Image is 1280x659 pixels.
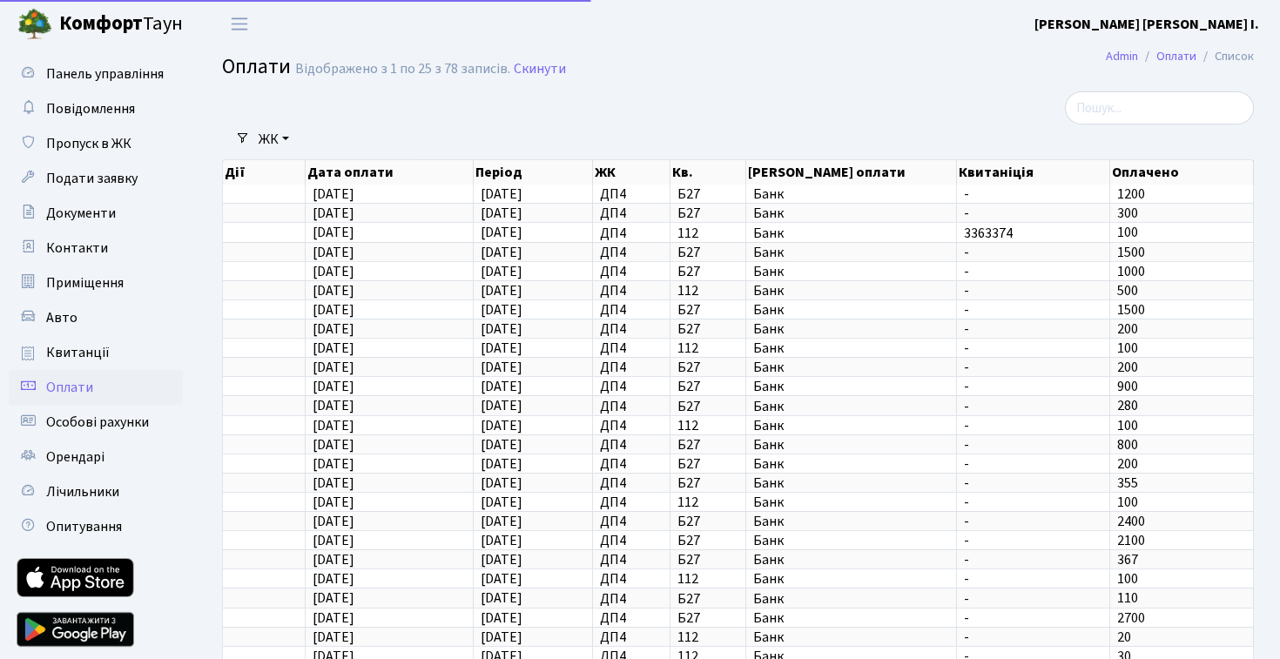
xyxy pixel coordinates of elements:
[753,206,949,220] span: Банк
[964,284,1102,298] span: -
[1106,47,1138,65] a: Admin
[1117,377,1138,396] span: 900
[677,476,738,490] span: Б27
[753,572,949,586] span: Банк
[964,534,1102,548] span: -
[481,358,522,377] span: [DATE]
[481,339,522,358] span: [DATE]
[46,482,119,501] span: Лічильники
[46,239,108,258] span: Контакти
[481,377,522,396] span: [DATE]
[1117,300,1145,319] span: 1500
[481,204,522,223] span: [DATE]
[753,592,949,606] span: Банк
[481,569,522,588] span: [DATE]
[481,454,522,474] span: [DATE]
[313,512,354,531] span: [DATE]
[481,550,522,569] span: [DATE]
[746,160,957,185] th: [PERSON_NAME] оплати
[1065,91,1254,124] input: Пошук...
[600,245,662,259] span: ДП4
[252,124,296,154] a: ЖК
[313,454,354,474] span: [DATE]
[9,231,183,266] a: Контакти
[677,495,738,509] span: 112
[964,360,1102,374] span: -
[753,553,949,567] span: Банк
[677,457,738,471] span: Б27
[600,592,662,606] span: ДП4
[677,534,738,548] span: Б27
[1117,512,1145,531] span: 2400
[964,303,1102,317] span: -
[677,303,738,317] span: Б27
[313,609,354,628] span: [DATE]
[964,206,1102,220] span: -
[964,514,1102,528] span: -
[313,243,354,262] span: [DATE]
[9,440,183,474] a: Орендарі
[753,187,949,201] span: Банк
[753,265,949,279] span: Банк
[600,457,662,471] span: ДП4
[964,630,1102,644] span: -
[481,589,522,609] span: [DATE]
[313,550,354,569] span: [DATE]
[481,262,522,281] span: [DATE]
[600,572,662,586] span: ДП4
[295,61,510,77] div: Відображено з 1 по 25 з 78 записів.
[481,397,522,416] span: [DATE]
[1117,454,1138,474] span: 200
[753,400,949,414] span: Банк
[753,303,949,317] span: Банк
[481,281,522,300] span: [DATE]
[753,476,949,490] span: Банк
[964,245,1102,259] span: -
[9,126,183,161] a: Пропуск в ЖК
[677,245,738,259] span: Б27
[753,611,949,625] span: Банк
[600,495,662,509] span: ДП4
[313,416,354,435] span: [DATE]
[1117,358,1138,377] span: 200
[600,611,662,625] span: ДП4
[514,61,566,77] a: Скинути
[481,474,522,493] span: [DATE]
[9,266,183,300] a: Приміщення
[1117,224,1138,243] span: 100
[59,10,143,37] b: Комфорт
[677,400,738,414] span: Б27
[677,380,738,393] span: Б27
[481,435,522,454] span: [DATE]
[753,284,949,298] span: Банк
[964,592,1102,606] span: -
[600,206,662,220] span: ДП4
[313,185,354,204] span: [DATE]
[964,341,1102,355] span: -
[9,370,183,405] a: Оплати
[1117,550,1138,569] span: 367
[1117,281,1138,300] span: 500
[313,262,354,281] span: [DATE]
[1196,47,1254,66] li: Список
[677,592,738,606] span: Б27
[481,609,522,628] span: [DATE]
[1117,435,1138,454] span: 800
[9,161,183,196] a: Подати заявку
[753,534,949,548] span: Банк
[59,10,183,39] span: Таун
[600,630,662,644] span: ДП4
[46,64,164,84] span: Панель управління
[9,509,183,544] a: Опитування
[9,196,183,231] a: Документи
[753,630,949,644] span: Банк
[677,553,738,567] span: Б27
[753,514,949,528] span: Банк
[46,134,131,153] span: Пропуск в ЖК
[964,476,1102,490] span: -
[313,435,354,454] span: [DATE]
[677,341,738,355] span: 112
[481,300,522,319] span: [DATE]
[600,380,662,393] span: ДП4
[677,322,738,336] span: Б27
